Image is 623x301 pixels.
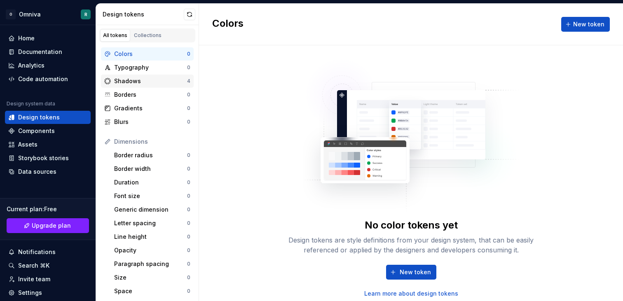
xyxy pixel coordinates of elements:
[114,192,187,200] div: Font size
[187,220,190,226] div: 0
[187,261,190,267] div: 0
[111,257,194,271] a: Paragraph spacing0
[187,105,190,112] div: 0
[365,219,458,232] div: No color tokens yet
[18,154,69,162] div: Storybook stories
[18,113,60,121] div: Design tokens
[5,111,91,124] a: Design tokens
[114,219,187,227] div: Letter spacing
[187,78,190,84] div: 4
[114,260,187,268] div: Paragraph spacing
[400,268,431,276] span: New token
[111,176,194,189] a: Duration0
[114,63,187,72] div: Typography
[18,275,50,283] div: Invite team
[279,235,543,255] div: Design tokens are style definitions from your design system, that can be easily referenced or app...
[18,289,42,297] div: Settings
[5,273,91,286] a: Invite team
[2,5,94,23] button: OOmnivaR
[114,138,190,146] div: Dimensions
[18,61,44,70] div: Analytics
[114,287,187,295] div: Space
[5,259,91,272] button: Search ⌘K
[573,20,604,28] span: New token
[114,273,187,282] div: Size
[5,245,91,259] button: Notifications
[5,138,91,151] a: Assets
[7,218,89,233] button: Upgrade plan
[187,206,190,213] div: 0
[5,45,91,58] a: Documentation
[114,233,187,241] div: Line height
[111,149,194,162] a: Border radius0
[114,151,187,159] div: Border radius
[5,165,91,178] a: Data sources
[19,10,41,19] div: Omniva
[114,165,187,173] div: Border width
[101,88,194,101] a: Borders0
[111,203,194,216] a: Generic dimension0
[6,9,16,19] div: O
[18,75,68,83] div: Code automation
[114,246,187,254] div: Opacity
[364,289,458,298] a: Learn more about design tokens
[134,32,162,39] div: Collections
[187,179,190,186] div: 0
[101,115,194,128] a: Blurs0
[18,140,37,149] div: Assets
[103,10,184,19] div: Design tokens
[212,17,244,32] h2: Colors
[111,217,194,230] a: Letter spacing0
[103,32,127,39] div: All tokens
[18,168,56,176] div: Data sources
[187,152,190,159] div: 0
[187,64,190,71] div: 0
[111,162,194,175] a: Border width0
[84,11,87,18] div: R
[114,205,187,214] div: Generic dimension
[386,265,436,280] button: New token
[101,61,194,74] a: Typography0
[5,152,91,165] a: Storybook stories
[114,77,187,85] div: Shadows
[111,189,194,203] a: Font size0
[111,230,194,243] a: Line height0
[5,59,91,72] a: Analytics
[187,166,190,172] div: 0
[18,127,55,135] div: Components
[5,32,91,45] a: Home
[111,244,194,257] a: Opacity0
[18,248,56,256] div: Notifications
[7,100,55,107] div: Design system data
[187,193,190,199] div: 0
[101,75,194,88] a: Shadows4
[187,247,190,254] div: 0
[561,17,610,32] button: New token
[114,104,187,112] div: Gradients
[111,271,194,284] a: Size0
[187,274,190,281] div: 0
[187,91,190,98] div: 0
[187,119,190,125] div: 0
[114,91,187,99] div: Borders
[114,118,187,126] div: Blurs
[7,205,89,213] div: Current plan : Free
[187,288,190,294] div: 0
[5,124,91,138] a: Components
[111,285,194,298] a: Space0
[114,178,187,187] div: Duration
[18,48,62,56] div: Documentation
[187,51,190,57] div: 0
[114,50,187,58] div: Colors
[5,72,91,86] a: Code automation
[101,47,194,61] a: Colors0
[5,286,91,299] a: Settings
[18,34,35,42] div: Home
[32,222,71,230] span: Upgrade plan
[18,261,49,270] div: Search ⌘K
[101,102,194,115] a: Gradients0
[187,233,190,240] div: 0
